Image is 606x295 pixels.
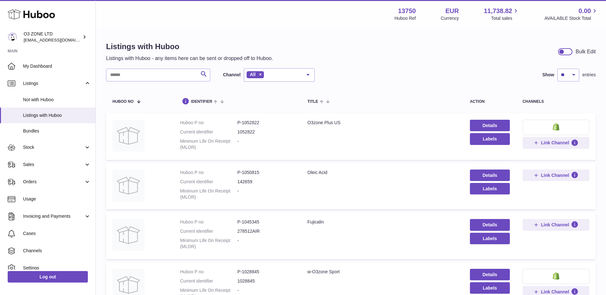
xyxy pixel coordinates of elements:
span: Link Channel [541,289,569,295]
span: 0.00 [579,7,591,15]
dt: Huboo P no [180,170,237,176]
strong: 13750 [398,7,416,15]
div: Bulk Edit [576,48,596,55]
span: Cases [23,231,91,237]
p: Listings with Huboo - any items here can be sent or dropped off to Huboo. [106,55,273,62]
a: Details [470,120,510,131]
span: Usage [23,196,91,202]
strong: EUR [445,7,459,15]
span: 11,738.82 [484,7,512,15]
a: 11,738.82 Total sales [484,7,519,21]
span: [EMAIL_ADDRESS][DOMAIN_NAME] [24,37,94,42]
div: channels [523,100,589,104]
div: action [470,100,510,104]
dt: Huboo P no [180,120,237,126]
button: Link Channel [523,170,589,181]
dd: P-1052822 [237,120,295,126]
img: Fujicalin [112,219,144,251]
div: Fujicalin [307,219,457,225]
img: O3zone Plus US [112,120,144,152]
div: Oleic Acid [307,170,457,176]
dd: - [237,188,295,200]
span: Settings [23,265,91,271]
dd: 1052822 [237,129,295,135]
button: Labels [470,282,510,294]
dt: Current identifier [180,228,237,234]
span: Channels [23,248,91,254]
span: Link Channel [541,172,569,178]
dd: - [237,138,295,150]
dt: Current identifier [180,278,237,284]
button: Labels [470,233,510,244]
span: identifier [191,100,212,104]
a: Log out [8,271,88,283]
span: Listings [23,80,84,87]
div: w-O3zone Sport [307,269,457,275]
dt: Minimum Life On Receipt (MLOR) [180,138,237,150]
span: Link Channel [541,222,569,228]
span: Sales [23,162,84,168]
dd: 142659 [237,179,295,185]
div: Currency [441,15,459,21]
a: Details [470,219,510,231]
dd: P-1045345 [237,219,295,225]
button: Link Channel [523,219,589,231]
span: Invoicing and Payments [23,213,84,219]
img: Oleic Acid [112,170,144,201]
span: Stock [23,144,84,150]
dt: Current identifier [180,129,237,135]
button: Link Channel [523,137,589,148]
img: hello@o3zoneltd.co.uk [8,32,17,42]
span: title [307,100,318,104]
a: Details [470,269,510,280]
span: Link Channel [541,140,569,146]
label: Show [542,72,554,78]
dt: Huboo P no [180,219,237,225]
dd: P-1050815 [237,170,295,176]
span: Listings with Huboo [23,112,91,118]
img: shopify-small.png [553,272,559,280]
dt: Minimum Life On Receipt (MLOR) [180,188,237,200]
label: Channel [223,72,241,78]
dt: Current identifier [180,179,237,185]
span: Bundles [23,128,91,134]
span: My Dashboard [23,63,91,69]
span: Not with Huboo [23,97,91,103]
span: AVAILABLE Stock Total [544,15,598,21]
div: O3zone Plus US [307,120,457,126]
dt: Minimum Life On Receipt (MLOR) [180,238,237,250]
button: Labels [470,183,510,194]
span: Orders [23,179,84,185]
img: shopify-small.png [553,123,559,131]
a: Details [470,170,510,181]
button: Labels [470,133,510,145]
dd: - [237,238,295,250]
div: O3 ZONE LTD [24,31,81,43]
h1: Listings with Huboo [106,42,273,52]
span: All [250,72,256,77]
span: entries [582,72,596,78]
div: Huboo Ref [395,15,416,21]
a: 0.00 AVAILABLE Stock Total [544,7,598,21]
span: Total sales [491,15,519,21]
dd: 278512AIR [237,228,295,234]
dt: Huboo P no [180,269,237,275]
span: Huboo no [112,100,134,104]
dd: 1028845 [237,278,295,284]
dd: P-1028845 [237,269,295,275]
